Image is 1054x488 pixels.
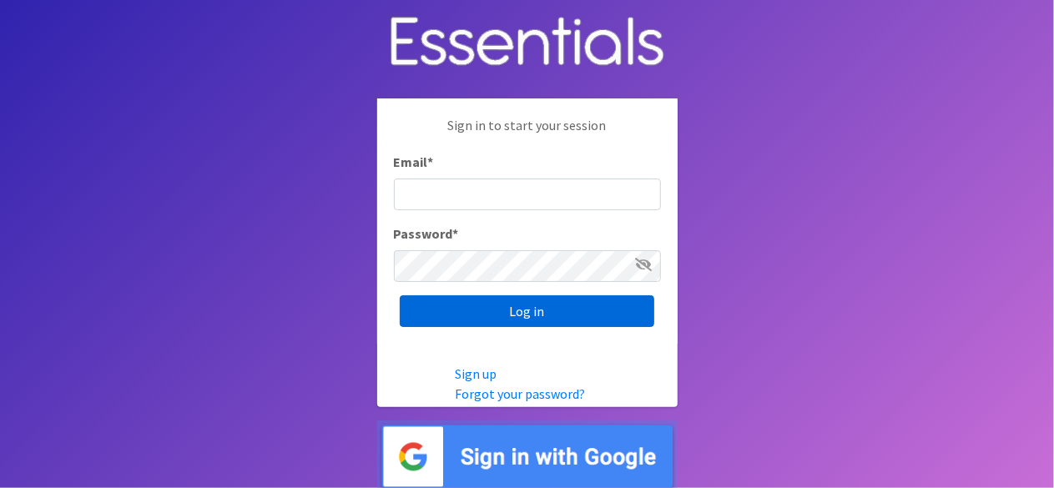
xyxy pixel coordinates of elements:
a: Sign up [455,365,497,382]
input: Log in [400,295,654,327]
abbr: required [428,153,434,170]
a: Forgot your password? [455,385,585,402]
label: Password [394,224,459,244]
label: Email [394,152,434,172]
abbr: required [453,225,459,242]
p: Sign in to start your session [394,115,661,152]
